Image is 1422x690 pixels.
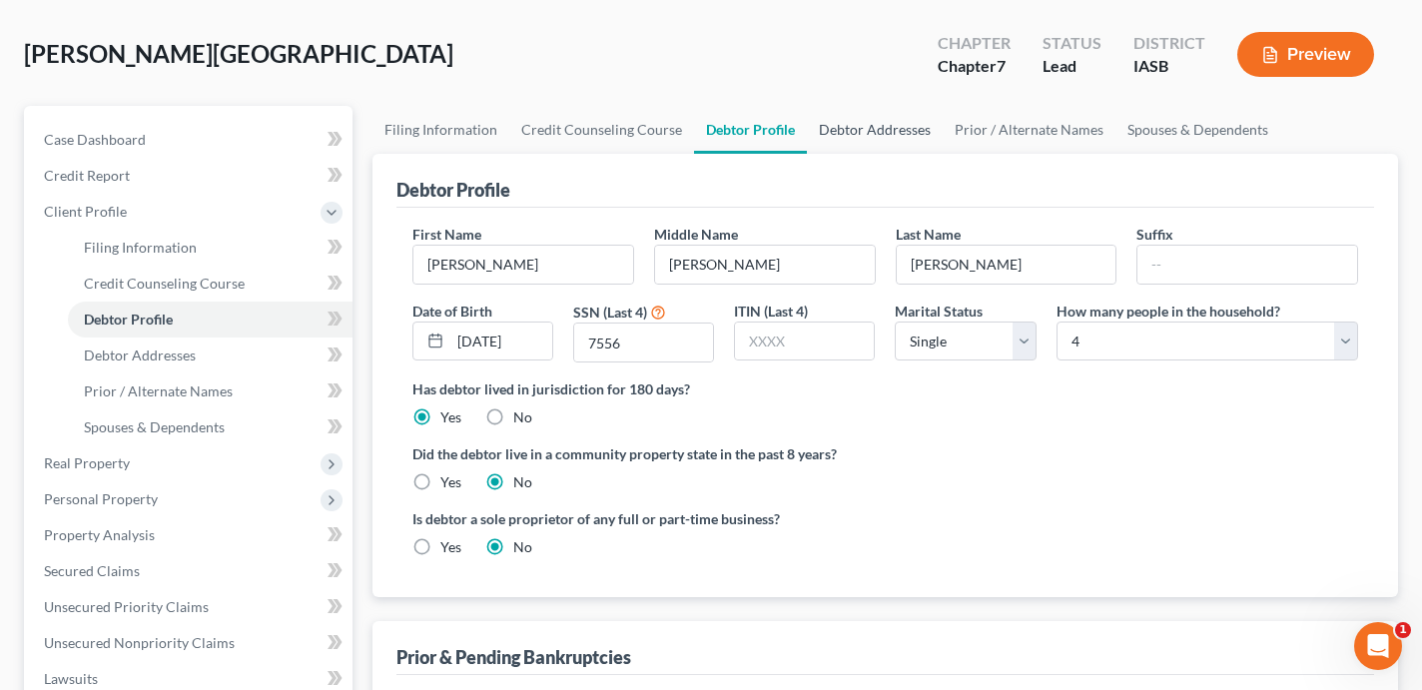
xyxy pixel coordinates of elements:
[943,106,1115,154] a: Prior / Alternate Names
[84,346,196,363] span: Debtor Addresses
[655,246,875,284] input: M.I
[28,158,353,194] a: Credit Report
[68,266,353,302] a: Credit Counseling Course
[84,382,233,399] span: Prior / Alternate Names
[574,324,713,361] input: XXXX
[440,407,461,427] label: Yes
[44,562,140,579] span: Secured Claims
[68,409,353,445] a: Spouses & Dependents
[1043,55,1101,78] div: Lead
[68,373,353,409] a: Prior / Alternate Names
[412,224,481,245] label: First Name
[513,407,532,427] label: No
[412,443,1358,464] label: Did the debtor live in a community property state in the past 8 years?
[28,122,353,158] a: Case Dashboard
[440,472,461,492] label: Yes
[44,454,130,471] span: Real Property
[1043,32,1101,55] div: Status
[44,167,130,184] span: Credit Report
[896,224,961,245] label: Last Name
[1137,246,1357,284] input: --
[1395,622,1411,638] span: 1
[44,526,155,543] span: Property Analysis
[68,302,353,338] a: Debtor Profile
[44,598,209,615] span: Unsecured Priority Claims
[895,301,983,322] label: Marital Status
[807,106,943,154] a: Debtor Addresses
[513,537,532,557] label: No
[938,55,1011,78] div: Chapter
[84,275,245,292] span: Credit Counseling Course
[44,203,127,220] span: Client Profile
[413,246,633,284] input: --
[68,338,353,373] a: Debtor Addresses
[44,634,235,651] span: Unsecured Nonpriority Claims
[735,323,874,360] input: XXXX
[28,625,353,661] a: Unsecured Nonpriority Claims
[84,239,197,256] span: Filing Information
[396,645,631,669] div: Prior & Pending Bankruptcies
[1136,224,1173,245] label: Suffix
[44,670,98,687] span: Lawsuits
[654,224,738,245] label: Middle Name
[68,230,353,266] a: Filing Information
[440,537,461,557] label: Yes
[694,106,807,154] a: Debtor Profile
[1237,32,1374,77] button: Preview
[372,106,509,154] a: Filing Information
[84,418,225,435] span: Spouses & Dependents
[412,508,876,529] label: Is debtor a sole proprietor of any full or part-time business?
[573,302,647,323] label: SSN (Last 4)
[1115,106,1280,154] a: Spouses & Dependents
[997,56,1006,75] span: 7
[28,589,353,625] a: Unsecured Priority Claims
[396,178,510,202] div: Debtor Profile
[1057,301,1280,322] label: How many people in the household?
[44,490,158,507] span: Personal Property
[734,301,808,322] label: ITIN (Last 4)
[28,517,353,553] a: Property Analysis
[24,39,453,68] span: [PERSON_NAME][GEOGRAPHIC_DATA]
[938,32,1011,55] div: Chapter
[1133,55,1205,78] div: IASB
[897,246,1116,284] input: --
[1133,32,1205,55] div: District
[450,323,552,360] input: MM/DD/YYYY
[412,301,492,322] label: Date of Birth
[84,311,173,328] span: Debtor Profile
[412,378,1358,399] label: Has debtor lived in jurisdiction for 180 days?
[513,472,532,492] label: No
[28,553,353,589] a: Secured Claims
[44,131,146,148] span: Case Dashboard
[1354,622,1402,670] iframe: Intercom live chat
[509,106,694,154] a: Credit Counseling Course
